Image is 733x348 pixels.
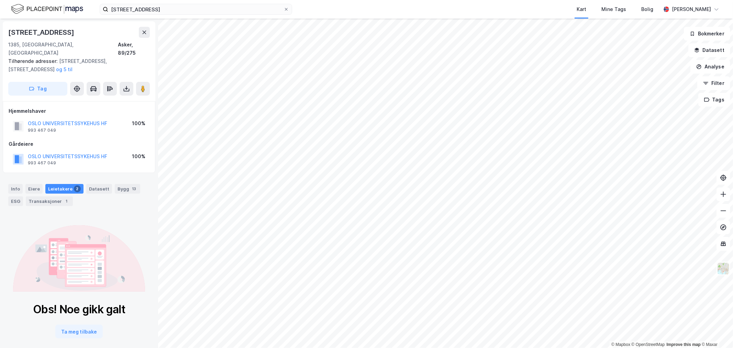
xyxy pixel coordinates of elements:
div: 100% [132,119,145,128]
div: Gårdeiere [9,140,149,148]
button: Filter [697,76,730,90]
div: 993 467 049 [28,160,56,166]
div: Obs! Noe gikk galt [33,303,125,316]
div: Asker, 89/275 [118,41,150,57]
button: Analyse [690,60,730,74]
span: Tilhørende adresser: [8,58,59,64]
img: logo.f888ab2527a4732fd821a326f86c7f29.svg [11,3,83,15]
div: Bygg [115,184,140,194]
button: Datasett [688,43,730,57]
div: Datasett [86,184,112,194]
div: Info [8,184,23,194]
div: 1385, [GEOGRAPHIC_DATA], [GEOGRAPHIC_DATA] [8,41,118,57]
div: [PERSON_NAME] [672,5,711,13]
div: ESG [8,196,23,206]
div: 2 [74,185,81,192]
a: OpenStreetMap [632,342,665,347]
button: Tags [698,93,730,107]
div: Transaksjoner [26,196,73,206]
div: 993 467 049 [28,128,56,133]
div: Kontrollprogram for chat [699,315,733,348]
div: Bolig [641,5,653,13]
button: Ta meg tilbake [55,325,103,338]
button: Tag [8,82,67,96]
a: Mapbox [611,342,630,347]
div: Kart [577,5,586,13]
img: Z [717,262,730,275]
div: 13 [131,185,137,192]
div: 1 [63,198,70,205]
iframe: Chat Widget [699,315,733,348]
input: Søk på adresse, matrikkel, gårdeiere, leietakere eller personer [108,4,284,14]
div: Hjemmelshaver [9,107,149,115]
div: 100% [132,152,145,161]
div: [STREET_ADDRESS], [STREET_ADDRESS] [8,57,144,74]
div: Mine Tags [601,5,626,13]
div: [STREET_ADDRESS] [8,27,76,38]
button: Bokmerker [684,27,730,41]
a: Improve this map [667,342,701,347]
div: Eiere [25,184,43,194]
div: Leietakere [45,184,84,194]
